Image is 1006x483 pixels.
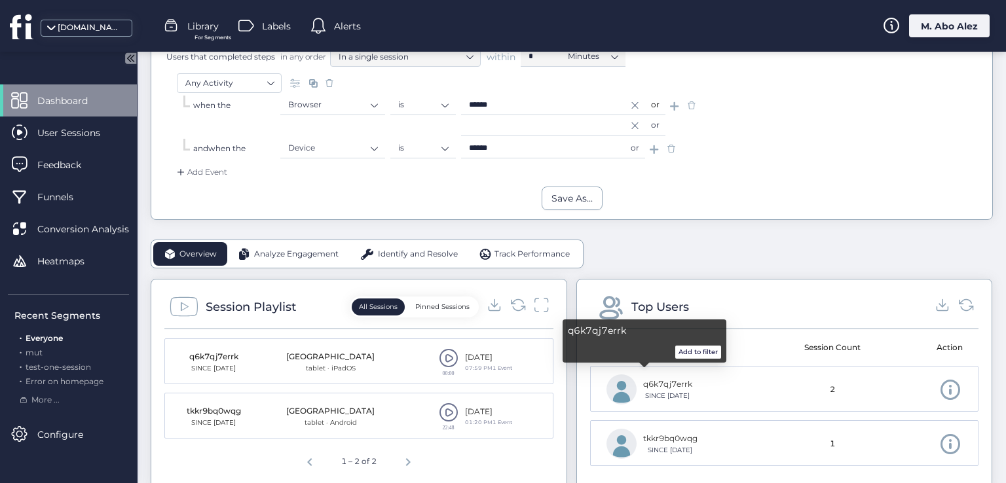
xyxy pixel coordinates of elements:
div: SINCE [DATE] [643,445,698,456]
span: Configure [37,427,103,442]
div: when the [193,143,280,155]
div: Top Users [631,298,689,316]
span: Feedback [37,158,101,172]
div: or [645,116,665,135]
div: [DATE] [465,406,512,418]
nz-select-item: Device [288,138,377,158]
div: [GEOGRAPHIC_DATA] [286,405,375,418]
nz-select-item: is [398,138,448,158]
div: q6k7qj7errk [643,378,692,391]
div: Recent Segments [14,308,129,323]
span: Track Performance [494,248,570,260]
span: q6k7qj7errk [568,323,721,338]
span: Dashboard [37,94,107,108]
span: For Segments [195,33,231,42]
span: User Sessions [37,126,120,140]
span: . [20,345,22,357]
div: [DOMAIN_NAME] [58,22,123,34]
div: q6k7qj7errk [181,351,246,363]
span: 2 [830,384,835,396]
button: Previous page [297,447,323,473]
nz-select-item: Browser [288,95,377,115]
span: Alerts [334,19,361,33]
div: [DATE] [465,351,512,364]
div: or [625,139,645,158]
div: [GEOGRAPHIC_DATA] [286,351,375,363]
nz-select-item: In a single session [339,47,472,67]
button: Add to filter [675,346,721,359]
button: Next page [395,447,421,473]
div: tkkr9bq0wqg [643,433,698,445]
span: Conversion Analysis [37,222,149,236]
span: Library [187,19,219,33]
span: Users that completed steps [166,51,275,62]
span: Everyone [26,333,63,343]
span: Overview [179,248,217,260]
div: 01:20 PMㅤ1 Event [465,418,512,427]
nz-select-item: Any Activity [185,73,273,93]
div: Session Playlist [206,298,296,316]
mat-header-cell: Session Count [784,329,881,366]
span: Identify and Resolve [378,248,458,260]
div: SINCE [DATE] [181,363,246,374]
span: . [20,331,22,343]
div: Add Event [174,166,227,179]
span: . [20,359,22,372]
span: Funnels [37,190,93,204]
button: All Sessions [352,298,405,315]
div: 22:48 [439,425,458,430]
span: Analyze Engagement [254,248,339,260]
span: More ... [31,394,60,406]
span: within [487,50,515,63]
span: Error on homepage [26,376,103,386]
span: 1 [830,438,835,450]
div: Save As... [551,191,593,206]
div: SINCE [DATE] [181,418,246,428]
nz-select-item: is [398,95,448,115]
div: M. Abo Alez [909,14,990,37]
button: Pinned Sessions [408,298,477,315]
div: 1 – 2 of 2 [336,450,382,473]
nz-select-item: Minutes [568,46,618,66]
span: . [20,374,22,386]
span: in any order [278,51,326,62]
div: 00:00 [439,370,458,376]
span: and [193,143,208,153]
span: Labels [262,19,291,33]
div: SINCE [DATE] [643,391,692,401]
span: mut [26,348,43,357]
div: 07:59 PMㅤ1 Event [465,364,512,372]
span: Heatmaps [37,254,104,268]
div: tablet · Android [286,418,375,428]
div: tablet · iPadOS [286,363,375,374]
div: tkkr9bq0wqg [181,405,246,418]
mat-header-cell: Action [882,329,978,366]
span: test-one-session [26,362,91,372]
div: when the [193,99,280,112]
